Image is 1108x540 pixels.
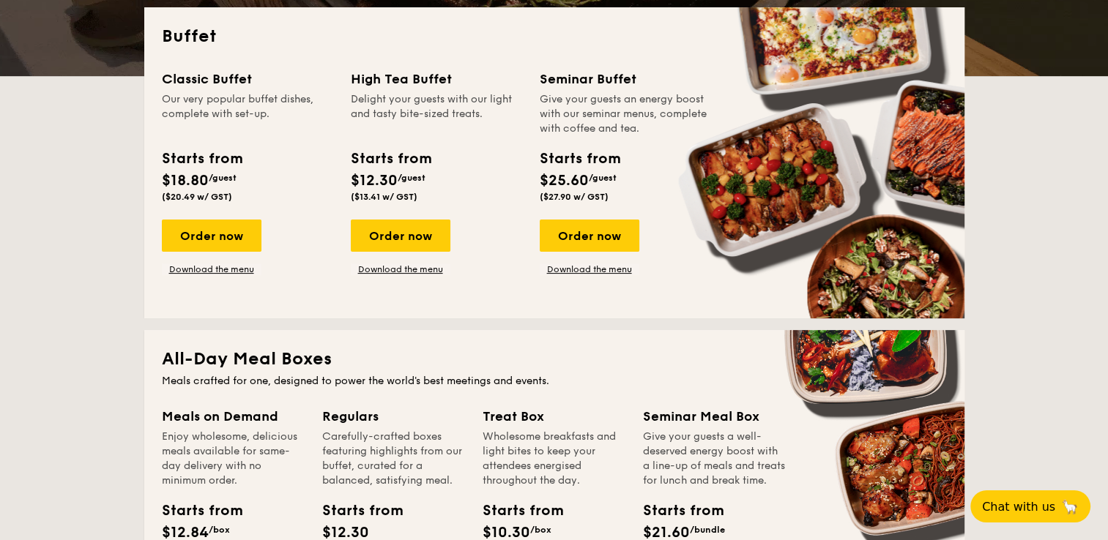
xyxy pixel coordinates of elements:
h2: Buffet [162,25,947,48]
div: Carefully-crafted boxes featuring highlights from our buffet, curated for a balanced, satisfying ... [322,430,465,488]
span: /guest [209,173,237,183]
div: Order now [540,220,639,252]
div: Starts from [483,500,549,522]
span: $25.60 [540,172,589,190]
span: $12.30 [351,172,398,190]
div: Order now [351,220,450,252]
div: Delight your guests with our light and tasty bite-sized treats. [351,92,522,136]
span: ($20.49 w/ GST) [162,192,232,202]
div: Starts from [162,500,228,522]
div: Starts from [643,500,709,522]
div: Starts from [162,148,242,170]
div: Treat Box [483,406,625,427]
div: Seminar Buffet [540,69,711,89]
span: /guest [589,173,617,183]
div: Enjoy wholesome, delicious meals available for same-day delivery with no minimum order. [162,430,305,488]
div: Classic Buffet [162,69,333,89]
div: Meals crafted for one, designed to power the world's best meetings and events. [162,374,947,389]
h2: All-Day Meal Boxes [162,348,947,371]
div: Seminar Meal Box [643,406,786,427]
div: Our very popular buffet dishes, complete with set-up. [162,92,333,136]
div: Give your guests an energy boost with our seminar menus, complete with coffee and tea. [540,92,711,136]
span: ($27.90 w/ GST) [540,192,609,202]
span: /box [530,525,551,535]
span: $18.80 [162,172,209,190]
div: Starts from [540,148,620,170]
span: /guest [398,173,425,183]
span: ($13.41 w/ GST) [351,192,417,202]
a: Download the menu [540,263,639,275]
span: Chat with us [982,500,1055,514]
span: 🦙 [1061,498,1079,515]
a: Download the menu [351,263,450,275]
span: /bundle [690,525,725,535]
div: Order now [162,220,261,252]
div: Give your guests a well-deserved energy boost with a line-up of meals and treats for lunch and br... [643,430,786,488]
div: Wholesome breakfasts and light bites to keep your attendees energised throughout the day. [483,430,625,488]
div: Starts from [351,148,431,170]
div: High Tea Buffet [351,69,522,89]
button: Chat with us🦙 [970,490,1090,522]
div: Regulars [322,406,465,427]
a: Download the menu [162,263,261,275]
div: Meals on Demand [162,406,305,427]
div: Starts from [322,500,388,522]
span: /box [209,525,230,535]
